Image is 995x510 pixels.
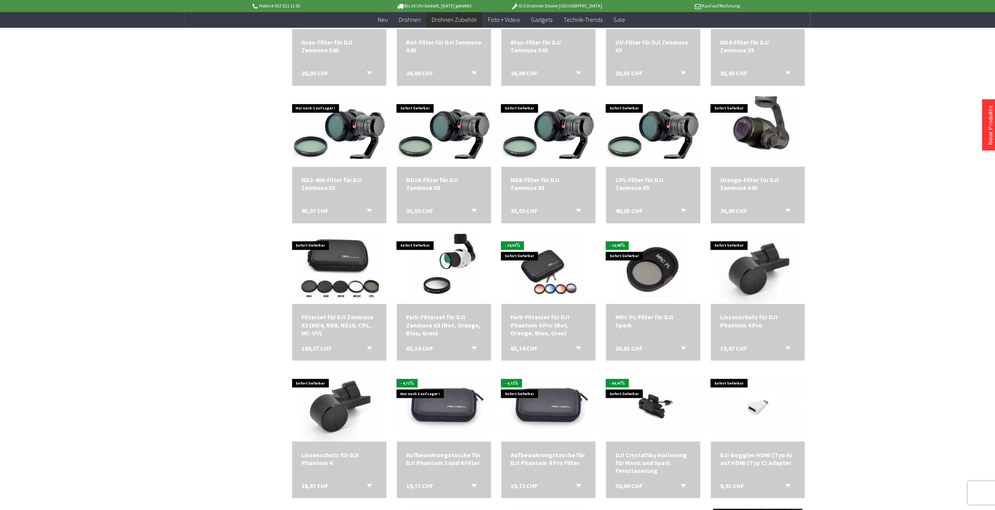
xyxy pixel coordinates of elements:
a: ND8-Filter für DJI Zenmuse X5 35,03 CHF In den Warenkorb [511,176,586,191]
div: CPL-Filter für DJI Zenmuse X5 [615,176,691,191]
span: 50,09 CHF [615,481,642,489]
a: Gadgets [525,12,558,28]
div: DJI Goggles HDMI (Typ A) auf HDMI (Typ C) Adapter [720,451,796,466]
img: Aufbewahrungstasche für DJI Phantom 4 Pro Filter [501,377,595,435]
img: CPL-Filter für DJI Zenmuse X5 [606,102,700,160]
div: Aufbewahrungstasche für DJI Phantom 4 Pro Filter [511,451,586,466]
a: ND16-Filter für DJI Zenmuse X5 35,03 CHF In den Warenkorb [406,176,482,191]
button: In den Warenkorb [776,344,794,354]
div: ND16-Filter für DJI Zenmuse X5 [406,176,482,191]
div: Orange-Filter für DJI Zenmuse X4S [720,176,796,191]
a: UV-Filter für DJI Zenmuse X5 30,01 CHF In den Warenkorb [615,38,691,54]
div: Grau-Filter für DJI Zenmuse X4S [301,38,377,54]
span: 65,14 CHF [511,344,538,352]
a: Blau-Filter für DJI Zenmuse X4S 26,00 CHF In den Warenkorb [511,38,586,54]
span: 10,72 CHF [511,481,538,489]
a: Rot-Filter für DJI Zenmuse X4S 26,00 CHF In den Warenkorb [406,38,482,54]
a: Neue Produkte [986,105,994,145]
span: 26,00 CHF [511,69,538,77]
p: Hotline 032 511 11 03 [251,1,373,11]
div: ND8-Filter für DJI Zenmuse X5 [511,176,586,191]
span: Sale [613,16,625,23]
span: Gadgets [531,16,552,23]
button: In den Warenkorb [776,69,794,79]
div: MRC PL-Filter für DJI Spark [615,313,691,329]
img: Aufbewahrungstasche für DJI Phantom 3 und 4 Filter [397,377,491,435]
span: 9,91 CHF [720,481,744,489]
a: DJI CrystalSky Halterung für Mavic und Spark Fernsteuerung 50,09 CHF In den Warenkorb [615,451,691,474]
span: 26,00 CHF [301,69,328,77]
button: In den Warenkorb [462,344,481,354]
img: Farb-Filterset für DJI Zenmuse X3 (Rot, Orange, Blau, Grau) [409,233,479,304]
span: Neu [378,16,388,23]
button: In den Warenkorb [567,344,585,354]
span: 10,72 CHF [406,481,433,489]
span: Foto + Video [488,16,520,23]
button: In den Warenkorb [357,481,376,492]
img: ND2-400-Filter für DJI Zenmuse X5 [292,102,386,160]
p: Bis 16 Uhr bestellt, [DATE] geliefert. [373,1,495,11]
button: In den Warenkorb [567,69,585,79]
span: 30,01 CHF [615,69,642,77]
a: Foto + Video [482,12,525,28]
div: Farb-Filterset für DJI Zenmuse X3 (Rot, Orange, Blau, Grau) [406,313,482,336]
span: 26,00 CHF [406,69,433,77]
button: In den Warenkorb [462,69,481,79]
span: 65,14 CHF [406,344,433,352]
a: Drohnen [393,12,426,28]
p: Kauf auf Rechnung [618,1,740,11]
button: In den Warenkorb [776,481,794,492]
span: Drohnen [399,16,421,23]
button: In den Warenkorb [462,481,481,492]
div: Linsenschutz für DJI Phantom 4 Pro [720,313,796,329]
img: DJI CrystalSky Halterung für Mavic und Spark Fernsteuerung [606,375,700,438]
div: Farb-Filterset für DJI Phantom 4 Pro (Rot, Orange, Blau, Grau) [511,313,586,336]
button: In den Warenkorb [462,207,481,217]
a: Drohnen Zubehör [426,12,482,28]
img: ND16-Filter für DJI Zenmuse X5 [397,102,491,160]
a: Aufbewahrungstasche für DJI Phantom 3 und 4 Filter 10,72 CHF In den Warenkorb [406,451,482,466]
a: ND4-Filter für DJI Zenmuse X5 35,03 CHF In den Warenkorb [720,38,796,54]
span: 100,27 CHF [301,344,332,352]
button: In den Warenkorb [776,207,794,217]
a: Farb-Filterset für DJI Phantom 4 Pro (Rot, Orange, Blau, Grau) 65,14 CHF In den Warenkorb [511,313,586,336]
button: In den Warenkorb [671,207,690,217]
button: In den Warenkorb [357,344,376,354]
span: 45,07 CHF [301,207,328,215]
span: 35,03 CHF [406,207,433,215]
div: Filterset für DJI Zenmuse X3 (ND4, ND8, ND16, CPL, MC-UV) [301,313,377,336]
span: Technik-Trends [563,16,602,23]
img: Farb-Filterset für DJI Phantom 4 Pro (Rot, Orange, Blau, Grau) [513,233,584,304]
span: 18,97 CHF [301,481,328,489]
a: Sale [608,12,630,28]
div: DJI CrystalSky Halterung für Mavic und Spark Fernsteuerung [615,451,691,474]
button: In den Warenkorb [671,344,690,354]
a: Linsenschutz für DJI Phantom 4 Pro 19,97 CHF In den Warenkorb [720,313,796,329]
a: Orange-Filter für DJI Zenmuse X4S 26,00 CHF In den Warenkorb [720,176,796,191]
a: Aufbewahrungstasche für DJI Phantom 4 Pro Filter 10,72 CHF In den Warenkorb [511,451,586,466]
a: CPL-Filter für DJI Zenmuse X5 40,05 CHF In den Warenkorb [615,176,691,191]
button: In den Warenkorb [357,69,376,79]
span: 35,03 CHF [511,207,538,215]
div: Rot-Filter für DJI Zenmuse X4S [406,38,482,54]
div: ND2-400-Filter für DJI Zenmuse X5 [301,176,377,191]
button: In den Warenkorb [671,481,690,492]
div: UV-Filter für DJI Zenmuse X5 [615,38,691,54]
span: 20,01 CHF [615,344,642,352]
img: MRC PL-Filter für DJI Spark [618,233,688,304]
p: DJI Drohnen Dealer [GEOGRAPHIC_DATA] [495,1,617,11]
div: Linsenschutz für DJI Phantom 4 [301,451,377,466]
img: DJI Goggles HDMI (Typ A) auf HDMI (Typ C) Adapter [711,375,805,438]
div: Aufbewahrungstasche für DJI Phantom 3 und 4 Filter [406,451,482,466]
a: Neu [372,12,393,28]
span: 35,03 CHF [720,69,747,77]
div: Blau-Filter für DJI Zenmuse X4S [511,38,586,54]
button: In den Warenkorb [671,69,690,79]
img: Linsenschutz für DJI Phantom 4 Pro [719,233,796,304]
a: DJI Goggles HDMI (Typ A) auf HDMI (Typ C) Adapter 9,91 CHF In den Warenkorb [720,451,796,466]
img: Filterset für DJI Zenmuse X3 (ND4, ND8, ND16, CPL, MC-UV) [299,233,379,304]
a: Linsenschutz für DJI Phantom 4 18,97 CHF In den Warenkorb [301,451,377,466]
img: Orange-Filter für DJI Zenmuse X4S [722,96,793,166]
span: Drohnen Zubehör [432,16,477,23]
a: Technik-Trends [558,12,608,28]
